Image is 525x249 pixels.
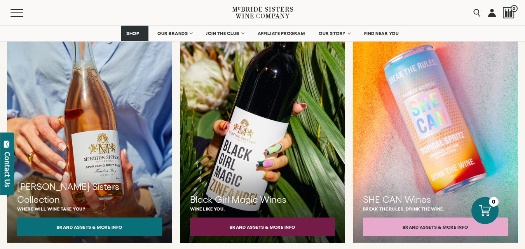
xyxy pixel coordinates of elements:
span: 0 [511,5,518,12]
span: OUR BRANDS [157,31,188,36]
a: OUR STORY [314,26,355,41]
button: Brand Assets & More Info [190,218,335,236]
button: Brand Assets & More Info [363,218,508,236]
p: Wine like you. [190,206,335,211]
a: SHE CAN Wines Break the rules. Drink the wine. Brand Assets & More Info [353,2,518,243]
span: SHOP [126,31,140,36]
p: Break the rules. Drink the wine. [363,206,508,211]
div: Contact Us [3,152,11,187]
a: [PERSON_NAME] Sisters Collection Where will wine take you? Brand Assets & More Info [7,2,172,243]
a: SHOP [121,26,148,41]
span: AFFILIATE PROGRAM [258,31,305,36]
a: AFFILIATE PROGRAM [253,26,310,41]
button: Mobile Menu Trigger [10,9,38,17]
span: FIND NEAR YOU [364,31,399,36]
span: OUR STORY [319,31,346,36]
a: FIND NEAR YOU [359,26,404,41]
h3: [PERSON_NAME] Sisters Collection [17,180,162,206]
div: 0 [489,197,499,207]
a: Black Girl Magic Wines Wine like you. Brand Assets & More Info [180,2,345,243]
h3: SHE CAN Wines [363,193,508,206]
span: JOIN THE CLUB [206,31,239,36]
button: Brand Assets & More Info [17,218,162,236]
p: Where will wine take you? [17,206,162,211]
h3: Black Girl Magic Wines [190,193,335,206]
a: JOIN THE CLUB [201,26,249,41]
a: OUR BRANDS [152,26,197,41]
